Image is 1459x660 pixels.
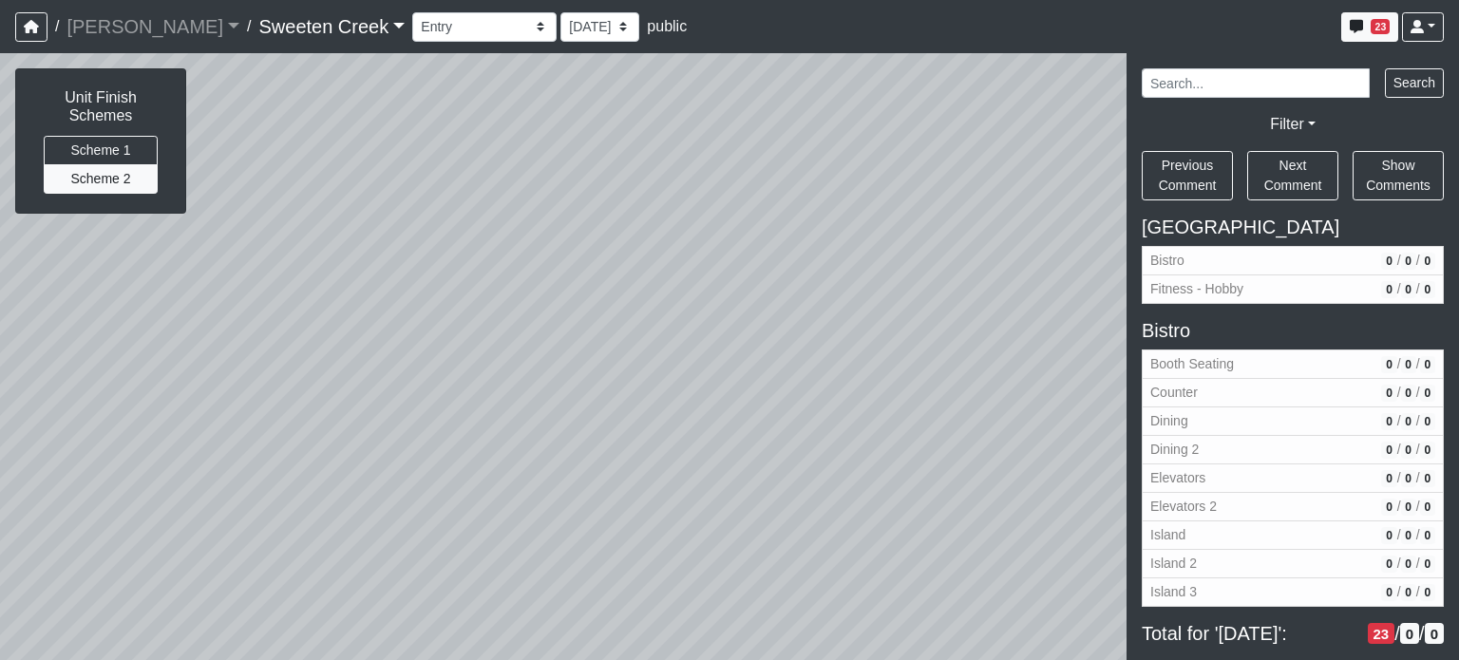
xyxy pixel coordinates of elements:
[1142,68,1370,98] input: Search
[1397,440,1401,460] span: /
[1416,582,1420,602] span: /
[1142,578,1444,607] button: Island 30/0/0
[1420,556,1435,573] span: # of resolved comments in revision
[647,18,687,34] span: public
[1401,584,1416,601] span: # of QA/customer approval comments in revision
[1401,253,1416,270] span: # of QA/customer approval comments in revision
[1381,356,1396,373] span: # of open/more info comments in revision
[1416,440,1420,460] span: /
[1150,468,1374,488] span: Elevators
[44,164,158,194] button: Scheme 2
[1142,493,1444,521] button: Elevators 20/0/0
[1401,556,1416,573] span: # of QA/customer approval comments in revision
[1420,413,1435,430] span: # of resolved comments in revision
[1142,216,1444,238] h5: [GEOGRAPHIC_DATA]
[258,8,405,46] a: Sweeten Creek
[1142,151,1233,200] button: Previous Comment
[1142,319,1444,342] h5: Bistro
[1401,499,1416,516] span: # of QA/customer approval comments in revision
[1150,497,1374,517] span: Elevators 2
[1401,281,1416,298] span: # of QA/customer approval comments in revision
[1420,584,1435,601] span: # of resolved comments in revision
[1371,19,1390,34] span: 23
[1381,470,1396,487] span: # of open/more info comments in revision
[1420,499,1435,516] span: # of resolved comments in revision
[1366,158,1431,193] span: Show Comments
[1397,383,1401,403] span: /
[1416,497,1420,517] span: /
[1394,622,1400,645] span: /
[1401,356,1416,373] span: # of QA/customer approval comments in revision
[1416,279,1420,299] span: /
[1416,468,1420,488] span: /
[1416,354,1420,374] span: /
[1142,349,1444,379] button: Booth Seating0/0/0
[1400,623,1419,645] span: # of QA/customer approval comments in revision
[1401,385,1416,402] span: # of QA/customer approval comments in revision
[1150,554,1374,574] span: Island 2
[1397,554,1401,574] span: /
[1381,556,1396,573] span: # of open/more info comments in revision
[1142,275,1444,304] button: Fitness - Hobby0/0/0
[1150,440,1374,460] span: Dining 2
[1150,279,1374,299] span: Fitness - Hobby
[1420,442,1435,459] span: # of resolved comments in revision
[1420,470,1435,487] span: # of resolved comments in revision
[1142,622,1360,645] span: Total for '[DATE]':
[1381,499,1396,516] span: # of open/more info comments in revision
[1420,527,1435,544] span: # of resolved comments in revision
[1419,622,1425,645] span: /
[1397,411,1401,431] span: /
[1142,436,1444,464] button: Dining 20/0/0
[1264,158,1322,193] span: Next Comment
[1401,470,1416,487] span: # of QA/customer approval comments in revision
[1420,253,1435,270] span: # of resolved comments in revision
[14,622,126,660] iframe: Ybug feedback widget
[1397,497,1401,517] span: /
[1397,354,1401,374] span: /
[1353,151,1444,200] button: Show Comments
[1142,550,1444,578] button: Island 20/0/0
[1397,468,1401,488] span: /
[1381,442,1396,459] span: # of open/more info comments in revision
[1150,582,1374,602] span: Island 3
[1142,521,1444,550] button: Island0/0/0
[1270,116,1316,132] a: Filter
[1416,383,1420,403] span: /
[47,8,66,46] span: /
[1150,411,1374,431] span: Dining
[1150,354,1374,374] span: Booth Seating
[1381,584,1396,601] span: # of open/more info comments in revision
[1397,251,1401,271] span: /
[1420,356,1435,373] span: # of resolved comments in revision
[1150,383,1374,403] span: Counter
[1381,253,1396,270] span: # of open/more info comments in revision
[1381,281,1396,298] span: # of open/more info comments in revision
[66,8,239,46] a: [PERSON_NAME]
[1142,407,1444,436] button: Dining0/0/0
[1416,525,1420,545] span: /
[1397,582,1401,602] span: /
[1420,281,1435,298] span: # of resolved comments in revision
[44,136,158,165] button: Scheme 1
[1397,279,1401,299] span: /
[1416,251,1420,271] span: /
[1425,623,1444,645] span: # of resolved comments in revision
[1142,246,1444,275] button: Bistro0/0/0
[239,8,258,46] span: /
[1142,379,1444,407] button: Counter0/0/0
[1385,68,1444,98] button: Search
[1416,411,1420,431] span: /
[35,88,166,124] h6: Unit Finish Schemes
[1381,413,1396,430] span: # of open/more info comments in revision
[1401,527,1416,544] span: # of QA/customer approval comments in revision
[1401,413,1416,430] span: # of QA/customer approval comments in revision
[1150,525,1374,545] span: Island
[1401,442,1416,459] span: # of QA/customer approval comments in revision
[1381,385,1396,402] span: # of open/more info comments in revision
[1420,385,1435,402] span: # of resolved comments in revision
[1341,12,1398,42] button: 23
[1381,527,1396,544] span: # of open/more info comments in revision
[1416,554,1420,574] span: /
[1142,464,1444,493] button: Elevators0/0/0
